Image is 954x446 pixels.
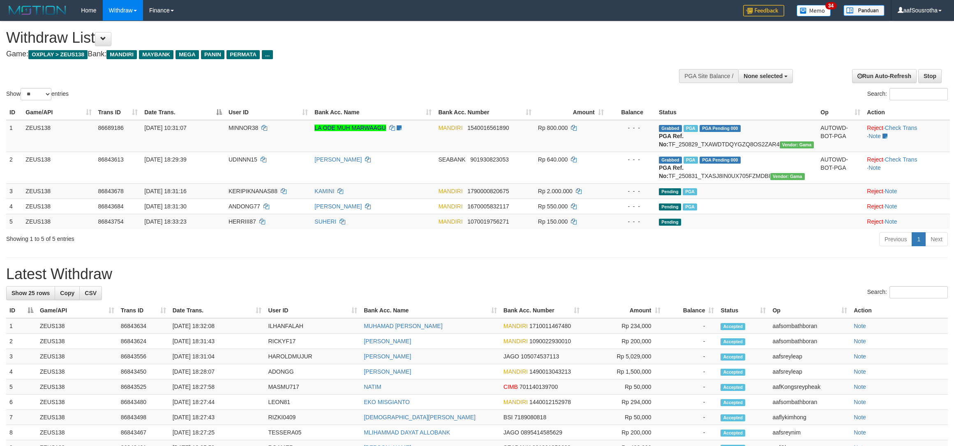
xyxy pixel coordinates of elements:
[139,50,173,59] span: MAYBANK
[529,368,571,375] span: Copy 1490013043213 to clipboard
[98,203,124,210] span: 86843684
[314,188,334,194] a: KAMINI
[265,349,360,364] td: HAROLDMUJUR
[656,152,817,183] td: TF_250831_TXASJ8IN0UX705FZMDBI
[721,414,745,421] span: Accepted
[6,410,37,425] td: 7
[854,353,866,360] a: Note
[521,429,562,436] span: Copy 0895414585629 to clipboard
[538,156,568,163] span: Rp 640.000
[867,156,883,163] a: Reject
[843,5,885,16] img: panduan.png
[885,218,897,225] a: Note
[364,384,381,390] a: NATIM
[504,384,518,390] span: CIMB
[583,318,664,334] td: Rp 234,000
[770,173,805,180] span: Vendor URL: https://trx31.1velocity.biz
[6,120,22,152] td: 1
[364,368,411,375] a: [PERSON_NAME]
[225,105,311,120] th: User ID: activate to sort column ascending
[22,152,95,183] td: ZEUS138
[538,125,568,131] span: Rp 800.000
[885,125,917,131] a: Check Trans
[311,105,435,120] th: Bank Acc. Name: activate to sort column ascending
[769,303,850,318] th: Op: activate to sort column ascending
[28,50,88,59] span: OXPLAY > ZEUS138
[852,69,917,83] a: Run Auto-Refresh
[470,156,508,163] span: Copy 901930823053 to clipboard
[659,188,681,195] span: Pending
[721,369,745,376] span: Accepted
[6,364,37,379] td: 4
[265,364,360,379] td: ADONGG
[864,105,950,120] th: Action
[21,88,51,100] select: Showentries
[700,125,741,132] span: PGA Pending
[144,125,186,131] span: [DATE] 10:31:07
[438,218,462,225] span: MANDIRI
[144,188,186,194] span: [DATE] 18:31:16
[918,69,942,83] a: Stop
[817,120,864,152] td: AUTOWD-BOT-PGA
[912,232,926,246] a: 1
[314,156,362,163] a: [PERSON_NAME]
[583,425,664,440] td: Rp 200,000
[664,303,718,318] th: Balance: activate to sort column ascending
[504,353,519,360] span: JAGO
[262,50,273,59] span: ...
[106,50,137,59] span: MANDIRI
[6,379,37,395] td: 5
[6,4,69,16] img: MOTION_logo.png
[583,349,664,364] td: Rp 5,029,000
[721,338,745,345] span: Accepted
[37,349,118,364] td: ZEUS138
[169,395,265,410] td: [DATE] 18:27:44
[6,303,37,318] th: ID: activate to sort column descending
[504,399,528,405] span: MANDIRI
[504,414,513,421] span: BSI
[6,50,628,58] h4: Game: Bank:
[435,105,534,120] th: Bank Acc. Number: activate to sort column ascending
[721,430,745,437] span: Accepted
[679,69,738,83] div: PGA Site Balance /
[265,410,360,425] td: RIZKI0409
[854,384,866,390] a: Note
[6,105,22,120] th: ID
[610,202,652,210] div: - - -
[889,88,948,100] input: Search:
[265,425,360,440] td: TESSERA05
[583,334,664,349] td: Rp 200,000
[144,218,186,225] span: [DATE] 18:33:23
[854,323,866,329] a: Note
[744,73,783,79] span: None selected
[79,286,102,300] a: CSV
[514,414,546,421] span: Copy 7189080818 to clipboard
[664,318,718,334] td: -
[37,364,118,379] td: ZEUS138
[55,286,80,300] a: Copy
[867,188,883,194] a: Reject
[538,188,573,194] span: Rp 2.000.000
[6,30,628,46] h1: Withdraw List
[314,218,336,225] a: SUHERI
[504,429,519,436] span: JAGO
[850,303,948,318] th: Action
[265,395,360,410] td: LEON81
[265,318,360,334] td: ILHANFALAH
[925,232,948,246] a: Next
[538,203,568,210] span: Rp 550.000
[500,303,583,318] th: Bank Acc. Number: activate to sort column ascending
[6,349,37,364] td: 3
[118,395,169,410] td: 86843480
[118,379,169,395] td: 86843525
[6,152,22,183] td: 2
[37,334,118,349] td: ZEUS138
[889,286,948,298] input: Search:
[885,156,917,163] a: Check Trans
[817,105,864,120] th: Op: activate to sort column ascending
[769,410,850,425] td: aaflykimhong
[659,133,684,148] b: PGA Ref. No:
[22,105,95,120] th: Game/API: activate to sort column ascending
[169,349,265,364] td: [DATE] 18:31:04
[12,290,50,296] span: Show 25 rows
